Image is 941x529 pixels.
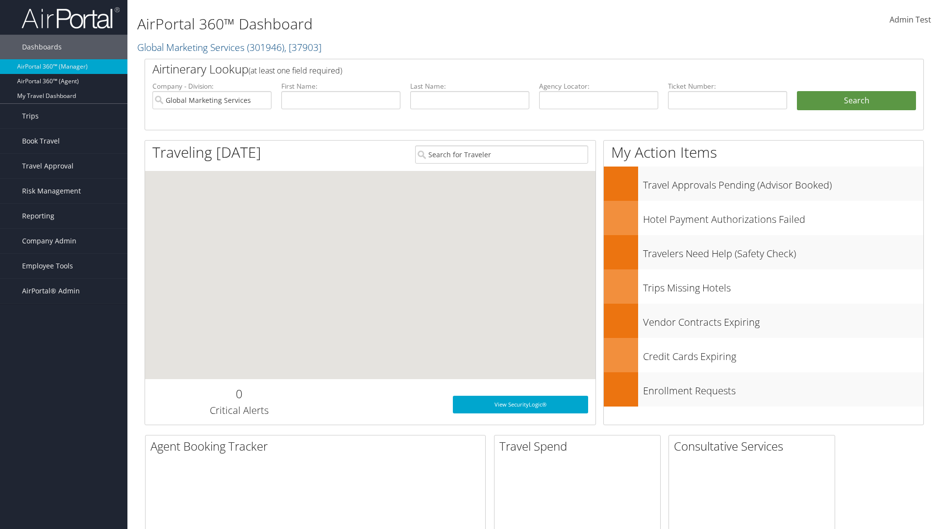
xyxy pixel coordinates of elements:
[604,338,923,372] a: Credit Cards Expiring
[152,142,261,163] h1: Traveling [DATE]
[643,311,923,329] h3: Vendor Contracts Expiring
[643,345,923,363] h3: Credit Cards Expiring
[643,242,923,261] h3: Travelers Need Help (Safety Check)
[22,204,54,228] span: Reporting
[137,41,322,54] a: Global Marketing Services
[643,276,923,295] h3: Trips Missing Hotels
[410,81,529,91] label: Last Name:
[668,81,787,91] label: Ticket Number:
[22,254,73,278] span: Employee Tools
[281,81,400,91] label: First Name:
[797,91,916,111] button: Search
[604,269,923,304] a: Trips Missing Hotels
[137,14,667,34] h1: AirPortal 360™ Dashboard
[152,385,325,402] h2: 0
[22,279,80,303] span: AirPortal® Admin
[604,167,923,201] a: Travel Approvals Pending (Advisor Booked)
[22,104,39,128] span: Trips
[22,229,76,253] span: Company Admin
[22,179,81,203] span: Risk Management
[22,129,60,153] span: Book Travel
[499,438,660,455] h2: Travel Spend
[890,5,931,35] a: Admin Test
[539,81,658,91] label: Agency Locator:
[22,154,74,178] span: Travel Approval
[284,41,322,54] span: , [ 37903 ]
[643,379,923,398] h3: Enrollment Requests
[152,61,851,77] h2: Airtinerary Lookup
[248,65,342,76] span: (at least one field required)
[22,35,62,59] span: Dashboards
[150,438,485,455] h2: Agent Booking Tracker
[247,41,284,54] span: ( 301946 )
[415,145,588,164] input: Search for Traveler
[890,14,931,25] span: Admin Test
[604,372,923,407] a: Enrollment Requests
[22,6,120,29] img: airportal-logo.png
[604,235,923,269] a: Travelers Need Help (Safety Check)
[152,404,325,417] h3: Critical Alerts
[604,304,923,338] a: Vendor Contracts Expiring
[604,201,923,235] a: Hotel Payment Authorizations Failed
[643,173,923,192] h3: Travel Approvals Pending (Advisor Booked)
[643,208,923,226] h3: Hotel Payment Authorizations Failed
[604,142,923,163] h1: My Action Items
[152,81,272,91] label: Company - Division:
[674,438,835,455] h2: Consultative Services
[453,396,588,413] a: View SecurityLogic®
